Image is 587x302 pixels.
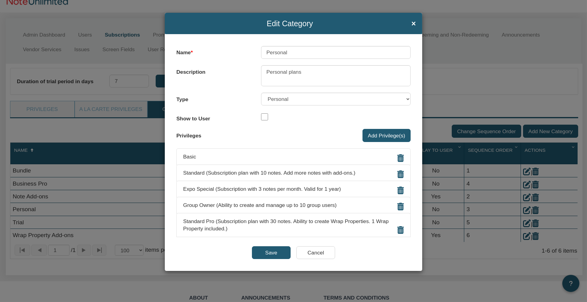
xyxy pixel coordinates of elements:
label: Type [176,93,254,103]
span: Group Owner [183,202,215,208]
span: (Subscription plan with 30 notes. Ability to create Wrap Properties. 1 Wrap Property included.) [183,218,389,232]
span: (Ability to create and manage up to 10 group users) [216,202,337,208]
input: Cancel [296,246,335,259]
label: Privileges [176,129,254,139]
label: Description [176,65,254,76]
span: Standard Pro [183,218,214,224]
label: Show to User [176,112,254,123]
span: Standard [183,170,204,176]
span: (Subscription plan with 10 notes. Add more notes with add-ons.) [206,170,355,176]
span: Expo Special [183,186,214,192]
span: (Subscription with 3 notes per month. Valid for 1 year) [215,186,341,192]
span: Basic [183,154,196,160]
input: Save [252,246,291,259]
input: Add Privilege(s) [362,129,411,142]
label: Name [176,46,254,56]
span: Edit Category [171,20,408,28]
span: × [412,20,416,28]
